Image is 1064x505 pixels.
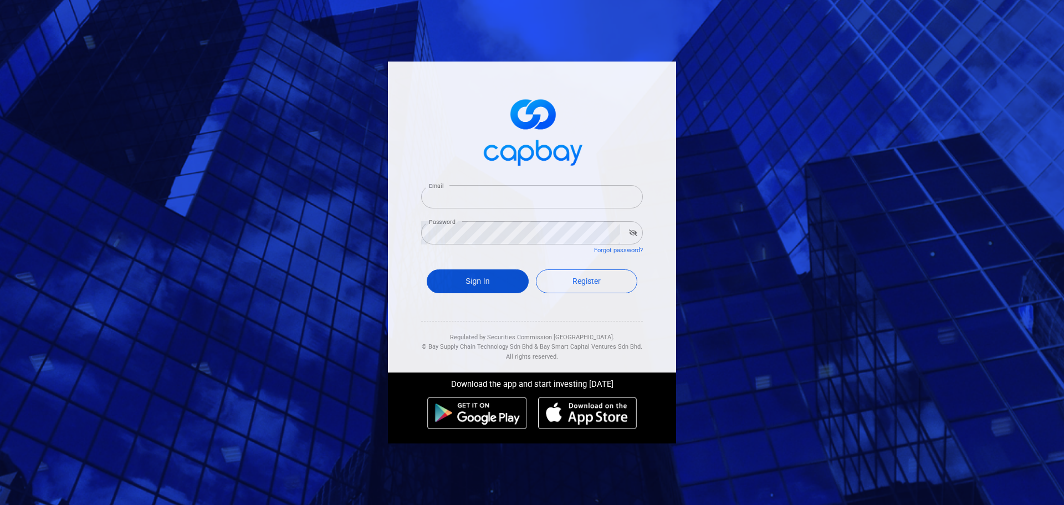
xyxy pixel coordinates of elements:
span: Register [572,277,601,285]
label: Email [429,182,443,190]
img: logo [477,89,587,172]
img: ios [538,397,637,429]
span: Bay Smart Capital Ventures Sdn Bhd. [540,343,642,350]
div: Download the app and start investing [DATE] [380,373,684,391]
div: Regulated by Securities Commission [GEOGRAPHIC_DATA]. & All rights reserved. [421,322,643,362]
button: Sign In [427,269,529,293]
span: © Bay Supply Chain Technology Sdn Bhd [422,343,533,350]
img: android [427,397,527,429]
a: Forgot password? [594,247,643,254]
label: Password [429,218,456,226]
a: Register [536,269,638,293]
